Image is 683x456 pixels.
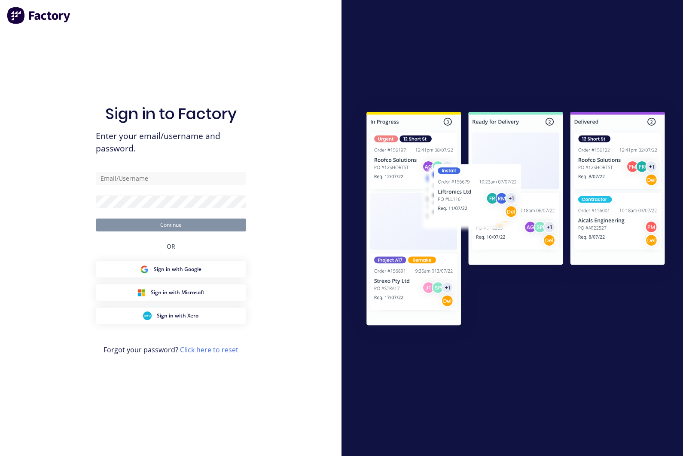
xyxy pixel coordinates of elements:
button: Microsoft Sign inSign in with Microsoft [96,284,246,301]
button: Xero Sign inSign in with Xero [96,308,246,324]
img: Microsoft Sign in [137,288,146,297]
button: Continue [96,219,246,231]
span: Sign in with Microsoft [151,289,204,296]
img: Factory [7,7,71,24]
span: Forgot your password? [104,345,238,355]
h1: Sign in to Factory [105,105,237,123]
span: Sign in with Xero [157,312,198,320]
img: Xero Sign in [143,311,152,320]
img: Google Sign in [140,265,149,274]
div: OR [167,231,175,261]
img: Sign in [348,95,683,345]
span: Sign in with Google [154,265,201,273]
a: Click here to reset [180,345,238,354]
span: Enter your email/username and password. [96,130,246,155]
button: Google Sign inSign in with Google [96,261,246,277]
input: Email/Username [96,172,246,185]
